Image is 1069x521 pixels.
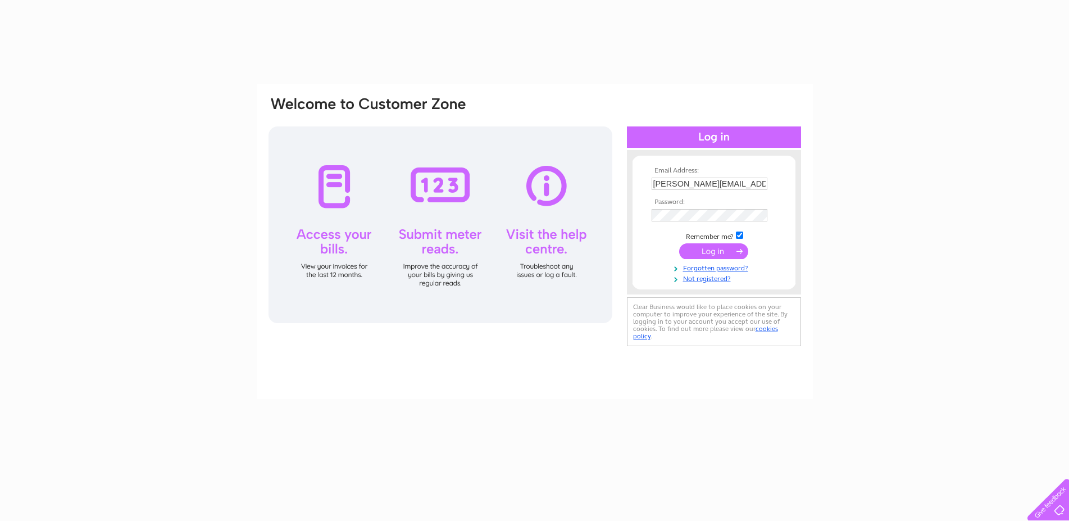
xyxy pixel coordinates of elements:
input: Submit [679,243,748,259]
th: Email Address: [649,167,779,175]
th: Password: [649,198,779,206]
a: Not registered? [652,273,779,283]
a: Forgotten password? [652,262,779,273]
div: Clear Business would like to place cookies on your computer to improve your experience of the sit... [627,297,801,346]
a: cookies policy [633,325,778,340]
td: Remember me? [649,230,779,241]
